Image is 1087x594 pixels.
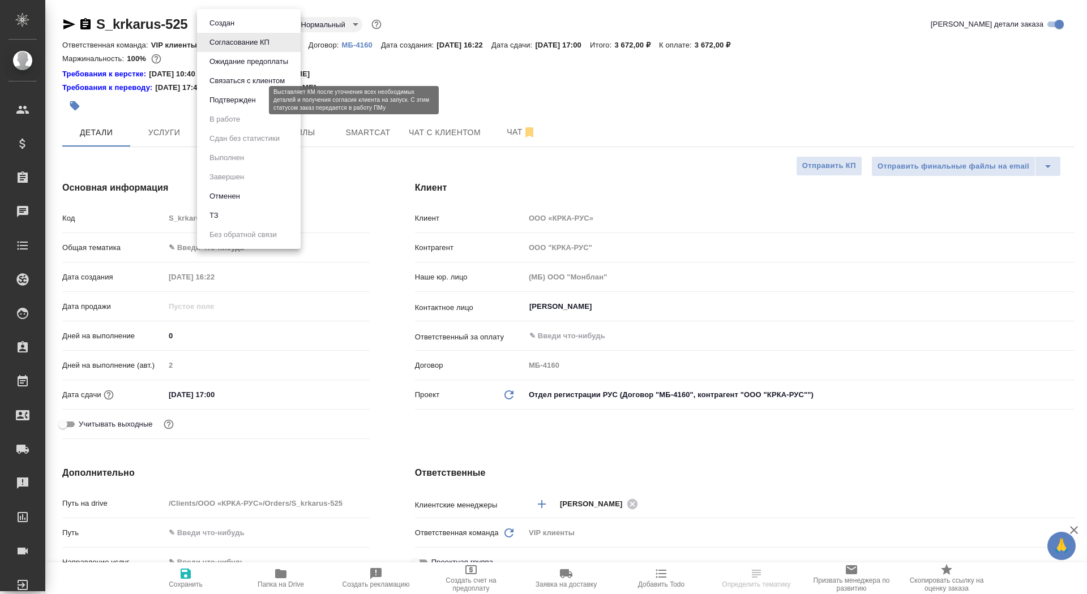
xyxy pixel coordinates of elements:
[206,229,280,241] button: Без обратной связи
[206,113,243,126] button: В работе
[206,152,247,164] button: Выполнен
[206,36,273,49] button: Согласование КП
[206,190,243,203] button: Отменен
[206,94,259,106] button: Подтвержден
[206,171,247,183] button: Завершен
[206,209,222,222] button: ТЗ
[206,17,238,29] button: Создан
[206,132,283,145] button: Сдан без статистики
[206,75,288,87] button: Связаться с клиентом
[206,55,292,68] button: Ожидание предоплаты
